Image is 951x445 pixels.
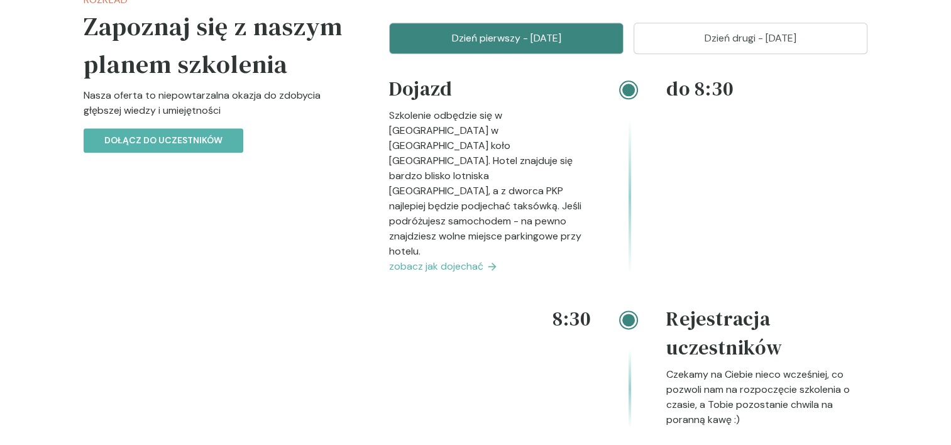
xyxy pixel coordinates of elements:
p: Dzień drugi - [DATE] [649,31,852,46]
a: Dołącz do uczestników [84,133,243,146]
p: Nasza oferta to niepowtarzalna okazja do zdobycia głębszej wiedzy i umiejętności [84,88,349,128]
h4: 8:30 [389,304,591,333]
h4: Dojazd [389,74,591,108]
h4: do 8:30 [666,74,868,103]
p: Dołącz do uczestników [104,134,223,147]
a: zobacz jak dojechać [389,259,591,274]
button: Dołącz do uczestników [84,128,243,153]
button: Dzień pierwszy - [DATE] [389,23,624,54]
p: Czekamy na Ciebie nieco wcześniej, co pozwoli nam na rozpoczęcie szkolenia o czasie, a Tobie pozo... [666,367,868,427]
p: Dzień pierwszy - [DATE] [405,31,608,46]
button: Dzień drugi - [DATE] [634,23,868,54]
p: Szkolenie odbędzie się w [GEOGRAPHIC_DATA] w [GEOGRAPHIC_DATA] koło [GEOGRAPHIC_DATA]. Hotel znaj... [389,108,591,259]
h5: Zapoznaj się z naszym planem szkolenia [84,8,349,83]
span: zobacz jak dojechać [389,259,483,274]
h4: Rejestracja uczestników [666,304,868,367]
